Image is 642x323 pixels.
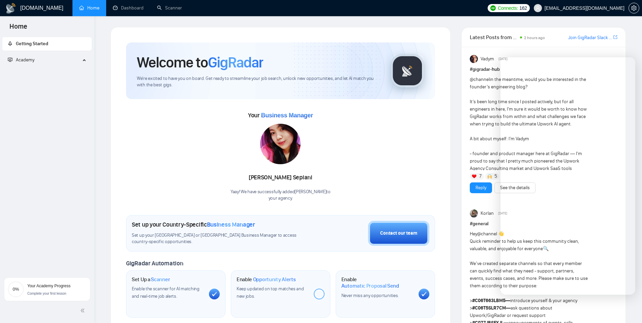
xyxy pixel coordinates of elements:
span: Latest Posts from the GigRadar Community [470,33,518,41]
h1: Enable [341,276,413,289]
a: dashboardDashboard [113,5,144,11]
h1: # general [470,220,617,228]
span: Academy [8,57,34,63]
span: 2 hours ago [524,35,545,40]
span: Business Manager [261,112,313,119]
iframe: Intercom live chat [619,300,635,316]
span: 162 [519,4,527,12]
span: @channel [477,231,497,237]
strong: — [472,298,510,303]
div: Contact our team [380,230,417,237]
span: rocket [8,41,12,46]
span: [DATE] [498,56,508,62]
span: Scanner [151,276,170,283]
p: your agency . [231,195,331,202]
span: GigRadar Automation [126,260,183,267]
h1: # gigradar-hub [470,66,617,73]
img: 🙌 [487,174,492,179]
img: 1708932398273-WhatsApp%20Image%202024-02-26%20at%2015.20.52.jpeg [260,124,301,164]
button: Contact our team [368,221,429,246]
img: logo [5,3,16,14]
span: Home [4,22,33,36]
iframe: Intercom live chat [500,57,635,295]
span: Connects: [498,4,518,12]
span: Business Manager [207,221,255,228]
img: Vadym [470,55,478,63]
li: Getting Started [2,37,92,51]
a: searchScanner [157,5,182,11]
span: Opportunity Alerts [253,276,296,283]
span: Set up your [GEOGRAPHIC_DATA] or [GEOGRAPHIC_DATA] Business Manager to access country-specific op... [132,232,310,245]
span: [DATE] [498,210,507,216]
img: ❤️ [472,174,477,179]
img: Korlan [470,209,478,217]
span: Vadym [481,55,494,63]
span: Korlan [481,210,494,217]
span: We're excited to have you on board. Get ready to streamline your job search, unlock new opportuni... [137,76,380,88]
div: in the meantime, would you be interested in the founder’s engineering blog? It’s been long time s... [470,76,588,269]
h1: Enable [237,276,296,283]
a: Join GigRadar Slack Community [568,34,612,41]
div: Yaay! We have successfully added [PERSON_NAME] to [231,189,331,202]
a: export [613,34,617,40]
span: 5 [494,173,497,180]
a: Reply [476,184,486,192]
img: gigradar-logo.png [391,54,424,88]
span: Enable the scanner for AI matching and real-time job alerts. [132,286,200,299]
span: 0% [8,287,24,291]
span: Your Academy Progress [27,284,70,288]
span: fund-projection-screen [8,57,12,62]
a: homeHome [79,5,99,11]
button: See the details [494,182,536,193]
h1: Set Up a [132,276,170,283]
a: setting [629,5,639,11]
span: Complete your first lesson [27,292,66,295]
span: 👋 [498,231,504,237]
div: [PERSON_NAME] Sepiani [231,172,331,183]
span: Your [248,112,313,119]
span: Automatic Proposal Send [341,283,399,289]
button: Reply [470,182,492,193]
span: GigRadar [208,53,263,71]
span: Keep updated on top matches and new jobs. [237,286,304,299]
span: Getting Started [16,41,48,47]
button: setting [629,3,639,13]
a: See the details [500,184,530,192]
span: #C06T663LBM5 [472,298,506,303]
span: user [536,6,540,10]
span: #C06T5SLR7CM [472,305,506,311]
span: Academy [16,57,34,63]
span: double-left [80,307,87,314]
img: upwork-logo.png [490,5,496,11]
span: 7 [479,173,482,180]
h1: Welcome to [137,53,263,71]
strong: — [472,305,511,311]
h1: Set up your Country-Specific [132,221,255,228]
span: @channel [470,77,490,82]
span: Never miss any opportunities. [341,293,399,298]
